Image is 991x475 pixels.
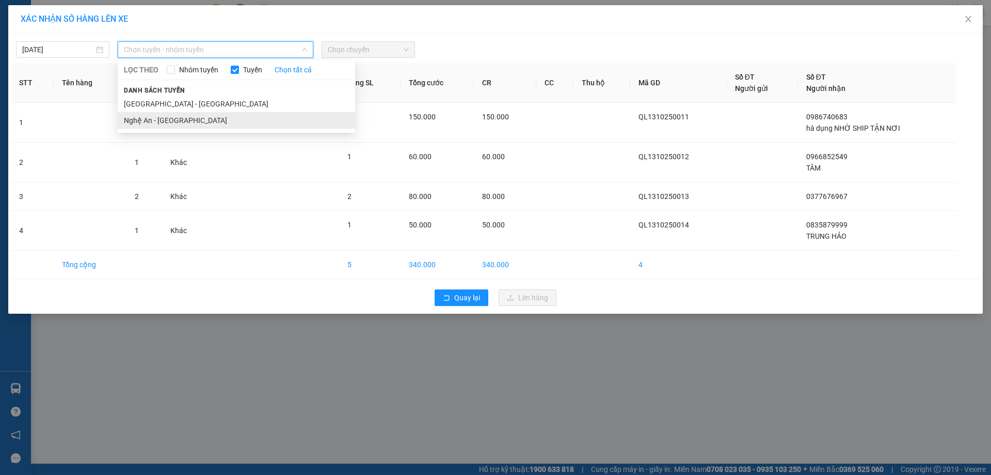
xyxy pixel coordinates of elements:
[474,63,536,103] th: CR
[435,289,488,306] button: rollbackQuay lại
[11,63,54,103] th: STT
[328,42,409,57] span: Chọn chuyến
[409,221,431,229] span: 50.000
[124,42,307,57] span: Chọn tuyến - nhóm tuyến
[135,226,139,235] span: 1
[347,152,351,161] span: 1
[401,251,474,279] td: 340.000
[482,152,505,161] span: 60.000
[482,221,505,229] span: 50.000
[954,5,983,34] button: Close
[118,86,191,95] span: Danh sách tuyến
[964,15,972,23] span: close
[135,192,139,201] span: 2
[162,211,210,251] td: Khác
[806,221,848,229] span: 0835879999
[735,73,755,81] span: Số ĐT
[735,84,768,93] span: Người gửi
[806,192,848,201] span: 0377676967
[118,96,355,112] li: [GEOGRAPHIC_DATA] - [GEOGRAPHIC_DATA]
[124,64,158,75] span: LỌC THEO
[806,232,846,240] span: TRUNG HẢO
[162,143,210,182] td: Khác
[409,152,431,161] span: 60.000
[482,192,505,201] span: 80.000
[175,64,222,75] span: Nhóm tuyến
[499,289,556,306] button: uploadLên hàng
[573,63,631,103] th: Thu hộ
[118,112,355,129] li: Nghệ An - [GEOGRAPHIC_DATA]
[135,158,139,166] span: 1
[806,124,900,132] span: hà dụng NHỜ SHIP TẬN NƠI
[54,251,126,279] td: Tổng cộng
[806,164,821,172] span: TÂM
[11,182,54,211] td: 3
[401,63,474,103] th: Tổng cước
[443,294,450,302] span: rollback
[536,63,573,103] th: CC
[806,84,845,93] span: Người nhận
[347,221,351,229] span: 1
[339,63,401,103] th: Tổng SL
[54,63,126,103] th: Tên hàng
[22,44,94,55] input: 13/10/2025
[239,64,266,75] span: Tuyến
[11,103,54,143] td: 1
[630,63,727,103] th: Mã GD
[409,192,431,201] span: 80.000
[482,113,509,121] span: 150.000
[301,47,308,53] span: down
[162,182,210,211] td: Khác
[339,251,401,279] td: 5
[454,292,480,303] span: Quay lại
[806,73,826,81] span: Số ĐT
[11,143,54,182] td: 2
[638,221,689,229] span: QL1310250014
[638,192,689,201] span: QL1310250013
[806,152,848,161] span: 0966852549
[638,113,689,121] span: QL1310250011
[806,113,848,121] span: 0986740683
[474,251,536,279] td: 340.000
[347,192,351,201] span: 2
[638,152,689,161] span: QL1310250012
[409,113,436,121] span: 150.000
[630,251,727,279] td: 4
[21,14,128,24] span: XÁC NHẬN SỐ HÀNG LÊN XE
[11,211,54,251] td: 4
[275,64,312,75] a: Chọn tất cả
